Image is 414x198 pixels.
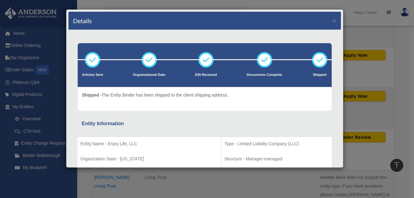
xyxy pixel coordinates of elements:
[224,155,329,163] p: Structure - Manager-managed
[332,17,336,24] button: ×
[224,140,329,148] p: Type - Limited Liability Company (LLC)
[80,155,218,163] p: Organization State - [US_STATE]
[82,93,102,97] span: Shipped -
[195,72,217,78] p: EIN Recieved
[73,16,92,25] h4: Details
[312,72,327,78] p: Shipped
[82,91,228,99] p: The Entity Binder has been shipped to the client shipping address.
[247,72,282,78] p: Documents Complete
[80,140,218,148] p: Entity Name - Enjoy Life, LLC
[133,72,165,78] p: Organizational Date
[82,119,328,128] div: Entity Information
[82,72,103,78] p: Articles Sent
